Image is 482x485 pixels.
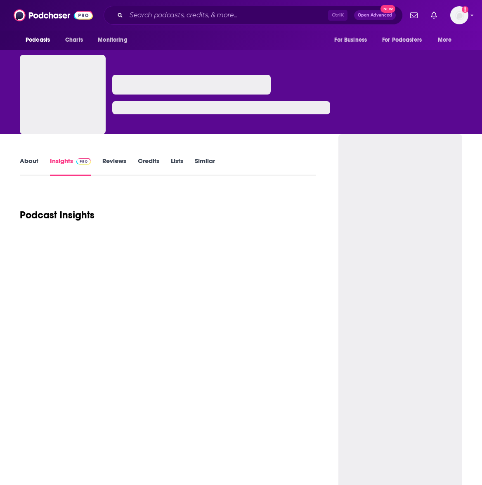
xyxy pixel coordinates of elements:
[20,209,95,221] h1: Podcast Insights
[92,32,138,48] button: open menu
[171,157,183,176] a: Lists
[438,34,452,46] span: More
[377,32,434,48] button: open menu
[50,157,91,176] a: InsightsPodchaser Pro
[20,157,38,176] a: About
[14,7,93,23] img: Podchaser - Follow, Share and Rate Podcasts
[432,32,462,48] button: open menu
[20,32,61,48] button: open menu
[407,8,421,22] a: Show notifications dropdown
[334,34,367,46] span: For Business
[428,8,440,22] a: Show notifications dropdown
[358,13,392,17] span: Open Advanced
[382,34,422,46] span: For Podcasters
[328,32,377,48] button: open menu
[380,5,395,13] span: New
[138,157,159,176] a: Credits
[328,10,347,21] span: Ctrl K
[60,32,88,48] a: Charts
[450,6,468,24] span: Logged in as evankrask
[195,157,215,176] a: Similar
[126,9,328,22] input: Search podcasts, credits, & more...
[98,34,127,46] span: Monitoring
[26,34,50,46] span: Podcasts
[102,157,126,176] a: Reviews
[354,10,396,20] button: Open AdvancedNew
[450,6,468,24] button: Show profile menu
[462,6,468,13] svg: Add a profile image
[76,158,91,165] img: Podchaser Pro
[450,6,468,24] img: User Profile
[104,6,403,25] div: Search podcasts, credits, & more...
[65,34,83,46] span: Charts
